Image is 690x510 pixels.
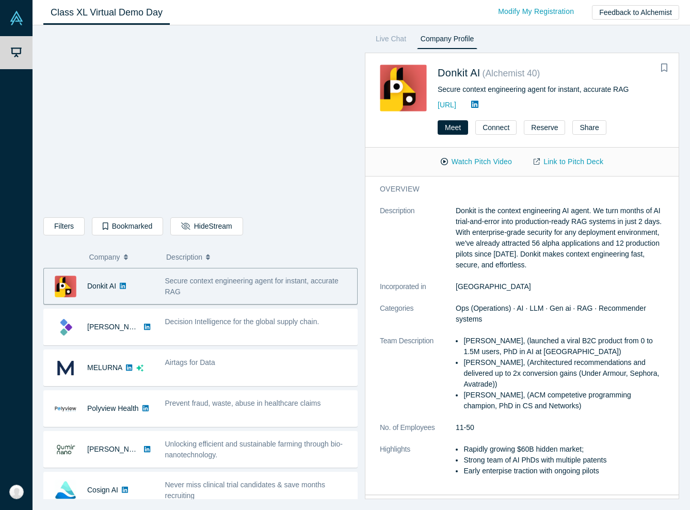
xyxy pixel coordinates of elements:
[380,184,650,195] h3: overview
[55,398,76,420] img: Polyview Health's Logo
[166,246,350,268] button: Description
[438,120,468,135] button: Meet
[89,246,120,268] span: Company
[43,1,170,25] a: Class XL Virtual Demo Day
[165,358,215,366] span: Airtags for Data
[89,246,156,268] button: Company
[380,422,456,444] dt: No. of Employees
[475,120,517,135] button: Connect
[87,363,122,372] a: MELURNA
[463,444,664,455] li: Rapidly growing $60B hidden market;
[438,84,664,95] div: Secure context engineering agent for instant, accurate RAG
[380,336,456,422] dt: Team Description
[380,65,427,111] img: Donkit AI's Logo
[55,276,76,297] img: Donkit AI's Logo
[483,68,540,78] small: ( Alchemist 40 )
[487,3,585,21] a: Modify My Registration
[430,153,523,171] button: Watch Pitch Video
[170,217,243,235] button: HideStream
[87,445,147,453] a: [PERSON_NAME]
[372,33,410,49] a: Live Chat
[9,485,24,499] img: Markus Sanio's Account
[380,281,456,303] dt: Incorporated in
[592,5,679,20] button: Feedback to Alchemist
[657,61,671,75] button: Bookmark
[87,323,147,331] a: [PERSON_NAME]
[165,440,343,459] span: Unlocking efficient and sustainable farming through bio-nanotechnology.
[165,481,325,500] span: Never miss clinical trial candidates & save months recruiting
[456,422,664,433] dd: 11-50
[438,101,456,109] a: [URL]
[165,317,319,326] span: Decision Intelligence for the global supply chain.
[9,11,24,25] img: Alchemist Vault Logo
[456,304,646,323] span: Ops (Operations) · AI · LLM · Gen ai · RAG · Recommender systems
[92,217,163,235] button: Bookmarked
[463,390,664,411] li: [PERSON_NAME], (ACM competetive programming champion, PhD in CS and Networks)
[87,404,139,412] a: Polyview Health
[456,281,664,292] dd: [GEOGRAPHIC_DATA]
[165,399,321,407] span: Prevent fraud, waste, abuse in healthcare claims
[55,439,76,460] img: Qumir Nano's Logo
[463,336,664,357] li: [PERSON_NAME], (launched a viral B2C product from 0 to 1.5M users, PhD in AI at [GEOGRAPHIC_DATA])
[463,357,664,390] li: [PERSON_NAME], (Architectured recommendations and delivered up to 2x conversion gains (Under Armo...
[417,33,477,49] a: Company Profile
[44,34,357,210] iframe: Alchemist Class XL Demo Day: Vault
[380,205,456,281] dt: Description
[43,217,85,235] button: Filters
[87,282,116,290] a: Donkit AI
[380,444,456,487] dt: Highlights
[55,357,76,379] img: MELURNA's Logo
[380,303,456,336] dt: Categories
[438,67,480,78] a: Donkit AI
[55,480,76,501] img: Cosign AI's Logo
[524,120,565,135] button: Reserve
[456,205,664,270] p: Donkit is the context engineering AI agent. We turn months of AI trial-and-error into production-...
[463,466,664,476] li: Early enterpise traction with ongoing pilots
[165,277,339,296] span: Secure context engineering agent for instant, accurate RAG
[523,153,614,171] a: Link to Pitch Deck
[166,246,202,268] span: Description
[87,486,118,494] a: Cosign AI
[572,120,606,135] button: Share
[55,316,76,338] img: Kimaru AI's Logo
[136,364,143,372] svg: dsa ai sparkles
[463,455,664,466] li: Strong team of AI PhDs with multiple patents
